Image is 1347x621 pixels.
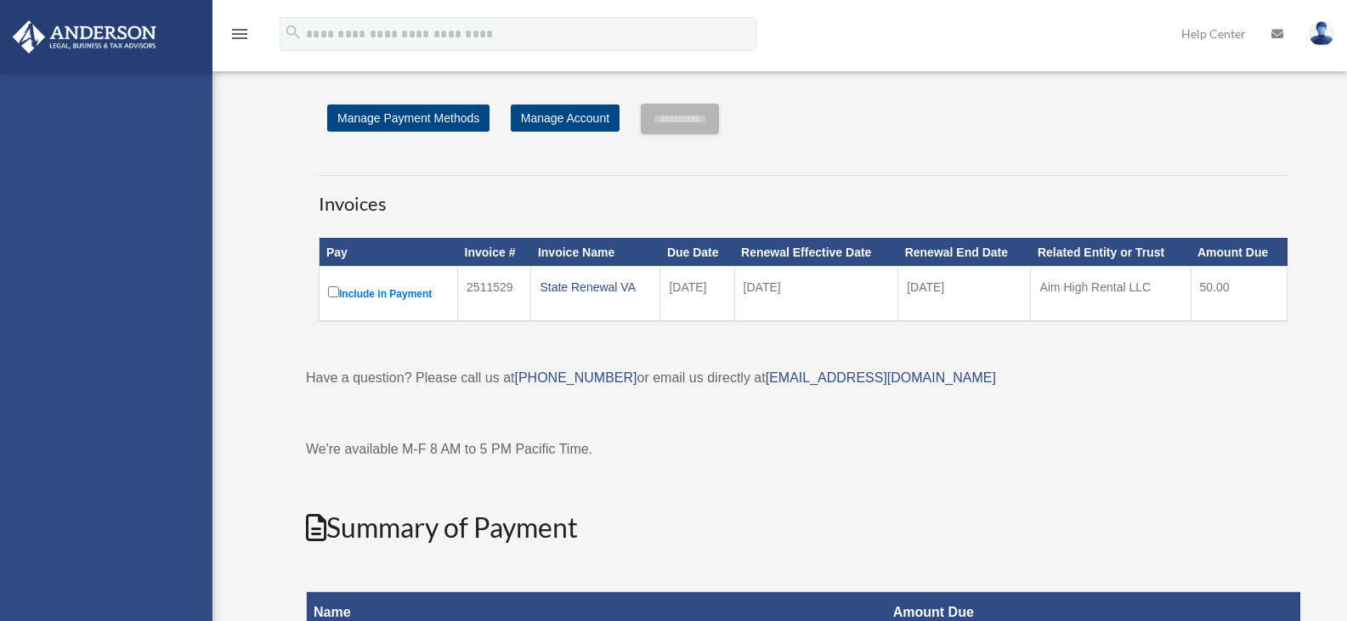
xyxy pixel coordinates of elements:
th: Due Date [660,238,734,267]
h3: Invoices [319,175,1288,217]
i: search [284,23,303,42]
h2: Summary of Payment [306,509,1300,547]
th: Related Entity or Trust [1031,238,1191,267]
p: We're available M-F 8 AM to 5 PM Pacific Time. [306,438,1300,461]
label: Include in Payment [328,283,449,304]
td: [DATE] [898,267,1031,322]
th: Renewal End Date [898,238,1031,267]
a: [EMAIL_ADDRESS][DOMAIN_NAME] [766,370,996,385]
div: State Renewal VA [540,275,651,299]
td: [DATE] [734,267,898,322]
td: Aim High Rental LLC [1031,267,1191,322]
td: 50.00 [1191,267,1288,322]
p: Have a question? Please call us at or email us directly at [306,366,1300,390]
th: Pay [320,238,458,267]
a: Manage Payment Methods [327,104,490,132]
i: menu [229,24,250,44]
th: Renewal Effective Date [734,238,898,267]
img: User Pic [1309,21,1334,46]
th: Amount Due [1191,238,1288,267]
th: Invoice Name [531,238,660,267]
a: menu [229,30,250,44]
td: 2511529 [458,267,531,322]
a: Manage Account [511,104,620,132]
input: Include in Payment [328,286,339,297]
img: Anderson Advisors Platinum Portal [8,20,161,54]
td: [DATE] [660,267,734,322]
th: Invoice # [458,238,531,267]
a: [PHONE_NUMBER] [514,370,637,385]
